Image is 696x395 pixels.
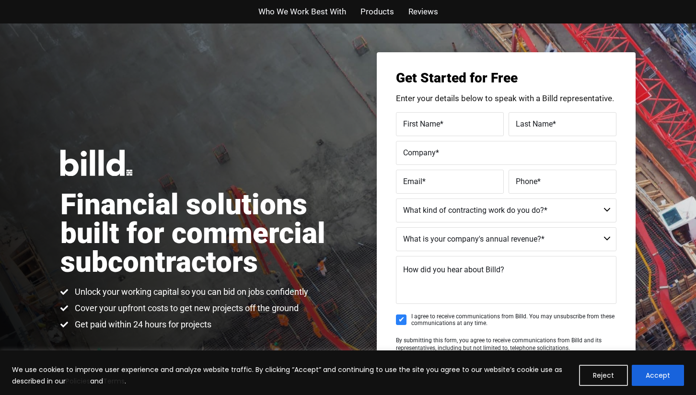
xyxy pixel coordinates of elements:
span: Phone [516,176,537,186]
span: Email [403,176,422,186]
span: I agree to receive communications from Billd. You may unsubscribe from these communications at an... [411,313,616,327]
span: Cover your upfront costs to get new projects off the ground [72,302,299,314]
span: How did you hear about Billd? [403,265,504,274]
span: By submitting this form, you agree to receive communications from Billd and its representatives, ... [396,337,602,351]
a: Reviews [408,5,438,19]
button: Accept [632,365,684,386]
a: Who We Work Best With [258,5,346,19]
span: Unlock your working capital so you can bid on jobs confidently [72,286,308,298]
span: Get paid within 24 hours for projects [72,319,211,330]
span: Last Name [516,119,553,128]
h1: Financial solutions built for commercial subcontractors [60,190,348,277]
a: Products [360,5,394,19]
p: We use cookies to improve user experience and analyze website traffic. By clicking “Accept” and c... [12,364,572,387]
button: Reject [579,365,628,386]
span: First Name [403,119,440,128]
p: Enter your details below to speak with a Billd representative. [396,94,616,103]
h3: Get Started for Free [396,71,616,85]
input: I agree to receive communications from Billd. You may unsubscribe from these communications at an... [396,314,406,325]
span: Company [403,148,436,157]
a: Terms [103,376,125,386]
a: Policies [66,376,90,386]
